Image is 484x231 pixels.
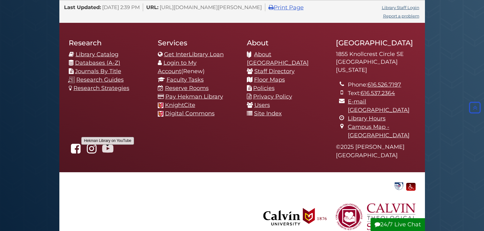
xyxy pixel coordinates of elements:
[158,59,237,76] li: (Renew)
[336,143,416,160] p: © 2025 [PERSON_NAME][GEOGRAPHIC_DATA]
[158,103,163,108] img: Calvin favicon logo
[268,5,274,10] i: Print Page
[336,38,416,47] h2: [GEOGRAPHIC_DATA]
[75,68,121,75] a: Journals By Title
[68,77,75,83] img: research-guides-icon-white_37x37.png
[348,115,386,122] a: Library Hours
[336,50,416,74] address: 1855 Knollcrest Circle SE [GEOGRAPHIC_DATA][US_STATE]
[348,81,415,89] li: Phone:
[167,76,204,83] a: Faculty Tasks
[76,76,124,83] a: Research Guides
[367,81,401,88] a: 616.526.7197
[164,51,224,58] a: Get InterLibrary Loan
[81,137,134,145] div: Hekman Library on YouTube
[467,104,482,111] a: Back to Top
[348,123,410,139] a: Campus Map - [GEOGRAPHIC_DATA]
[406,182,416,191] img: Disability Assistance
[348,89,415,98] li: Text:
[85,147,99,154] a: hekmanlibrary on Instagram
[247,51,309,66] a: About [GEOGRAPHIC_DATA]
[247,38,327,47] h2: About
[101,147,115,154] a: Hekman Library on YouTube
[371,218,425,231] button: 24/7 Live Chat
[76,51,118,58] a: Library Catalog
[69,147,83,154] a: Hekman Library on Facebook
[160,4,262,10] span: [URL][DOMAIN_NAME][PERSON_NAME]
[165,93,223,100] a: Pay Hekman Library
[254,110,282,117] a: Site Index
[254,102,270,108] a: Users
[383,13,419,18] a: Report a problem
[102,4,140,10] span: [DATE] 2:39 PM
[393,182,405,191] img: Government Documents Federal Depository Library
[268,4,304,11] a: Print Page
[361,90,395,97] a: 616.537.2364
[393,182,405,189] a: Government Documents Federal Depository Library
[75,59,120,66] a: Databases (A-Z)
[406,182,416,189] a: Disability Assistance
[382,5,419,10] a: Library Staff Login
[146,4,158,10] span: URL:
[165,85,209,92] a: Reserve Rooms
[253,85,275,92] a: Policies
[158,59,197,75] a: Login to My Account
[158,38,237,47] h2: Services
[64,4,101,10] span: Last Updated:
[69,38,148,47] h2: Research
[254,68,295,75] a: Staff Directory
[253,93,292,100] a: Privacy Policy
[158,111,163,117] img: Calvin favicon logo
[165,110,215,117] a: Digital Commons
[348,98,410,113] a: E-mail [GEOGRAPHIC_DATA]
[165,102,195,108] a: KnightCite
[254,76,285,83] a: Floor Maps
[73,85,129,92] a: Research Strategies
